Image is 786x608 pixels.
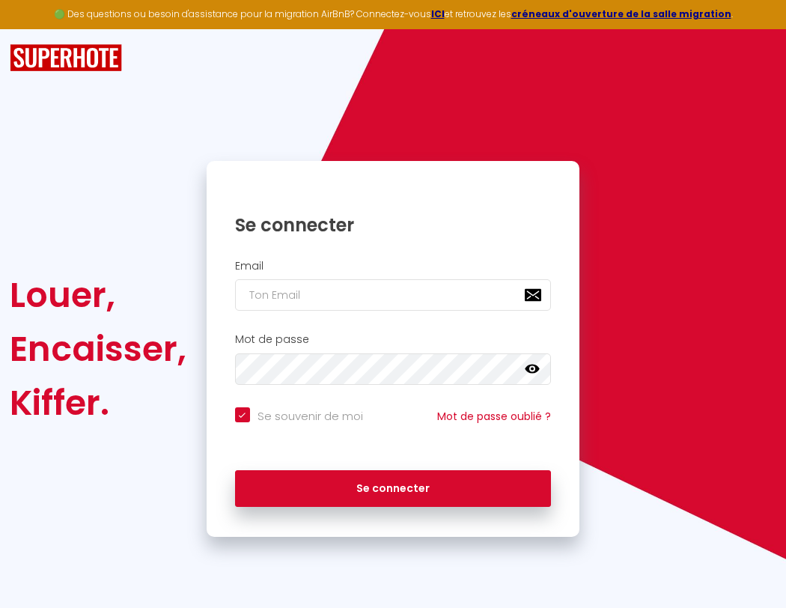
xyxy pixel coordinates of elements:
[235,260,552,273] h2: Email
[10,44,122,72] img: SuperHote logo
[10,376,186,430] div: Kiffer.
[235,213,552,237] h1: Se connecter
[235,279,552,311] input: Ton Email
[10,322,186,376] div: Encaisser,
[10,268,186,322] div: Louer,
[437,409,551,424] a: Mot de passe oublié ?
[235,470,552,508] button: Se connecter
[235,333,552,346] h2: Mot de passe
[511,7,731,20] a: créneaux d'ouverture de la salle migration
[431,7,445,20] a: ICI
